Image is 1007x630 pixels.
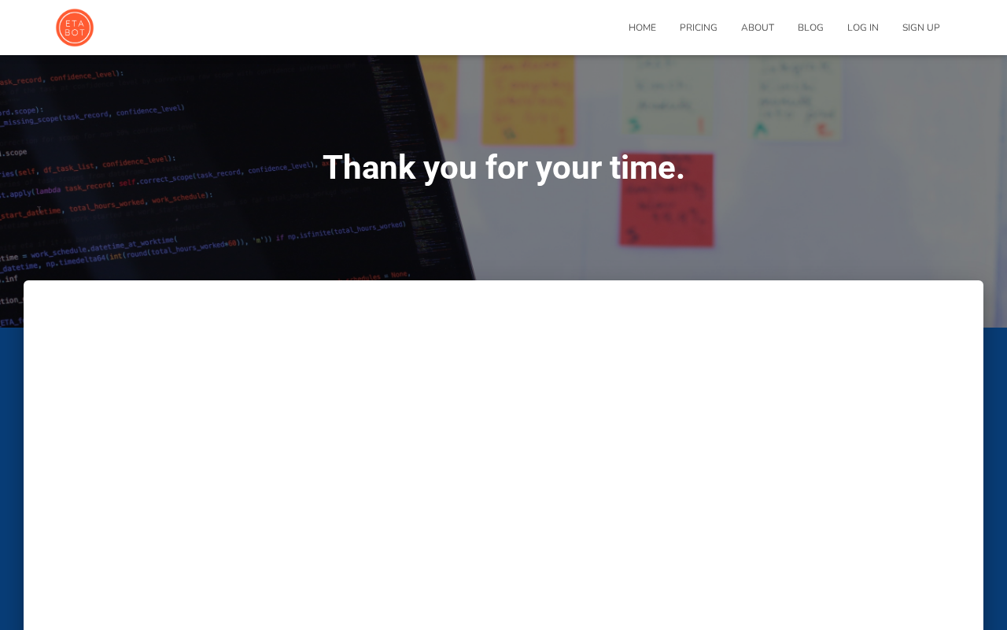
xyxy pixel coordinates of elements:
[786,8,835,47] a: Blog
[891,8,952,47] a: Sign Up
[132,150,876,186] h1: Thank you for your time.
[617,8,668,47] a: Home
[668,8,729,47] a: Pricing
[835,8,891,47] a: Log In
[729,8,786,47] a: About
[55,8,94,47] img: ETAbot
